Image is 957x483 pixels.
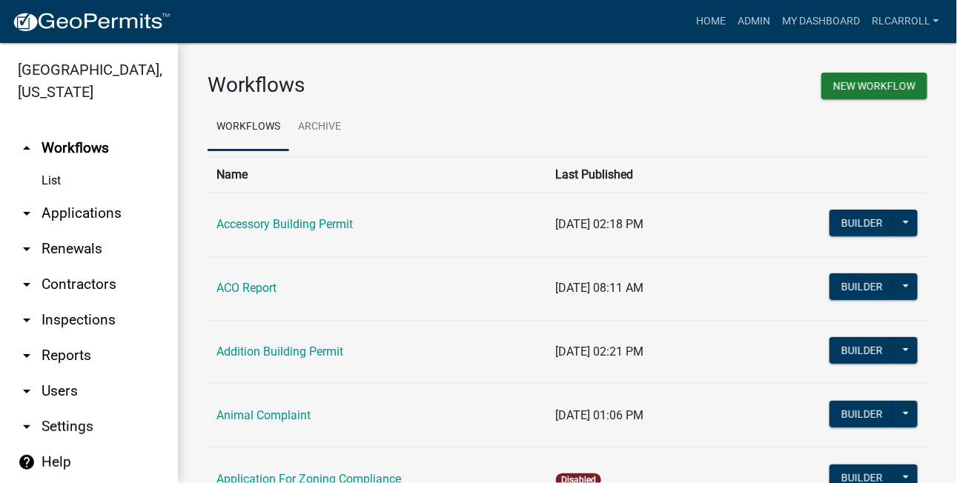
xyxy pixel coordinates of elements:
[289,104,350,151] a: Archive
[829,273,895,300] button: Builder
[556,281,644,295] span: [DATE] 08:11 AM
[829,337,895,364] button: Builder
[216,408,311,422] a: Animal Complaint
[18,240,36,258] i: arrow_drop_down
[216,281,276,295] a: ACO Report
[208,104,289,151] a: Workflows
[18,347,36,364] i: arrow_drop_down
[866,7,945,36] a: RLcarroll
[208,73,557,98] h3: Workflows
[829,401,895,427] button: Builder
[556,217,644,231] span: [DATE] 02:18 PM
[18,311,36,329] i: arrow_drop_down
[18,139,36,157] i: arrow_drop_up
[216,217,353,231] a: Accessory Building Permit
[547,156,787,193] th: Last Published
[821,73,927,99] button: New Workflow
[776,7,866,36] a: My Dashboard
[556,408,644,422] span: [DATE] 01:06 PM
[732,7,776,36] a: Admin
[18,382,36,400] i: arrow_drop_down
[556,344,644,359] span: [DATE] 02:21 PM
[18,453,36,471] i: help
[208,156,547,193] th: Name
[690,7,732,36] a: Home
[18,204,36,222] i: arrow_drop_down
[18,276,36,293] i: arrow_drop_down
[18,418,36,436] i: arrow_drop_down
[829,210,895,236] button: Builder
[216,344,343,359] a: Addition Building Permit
